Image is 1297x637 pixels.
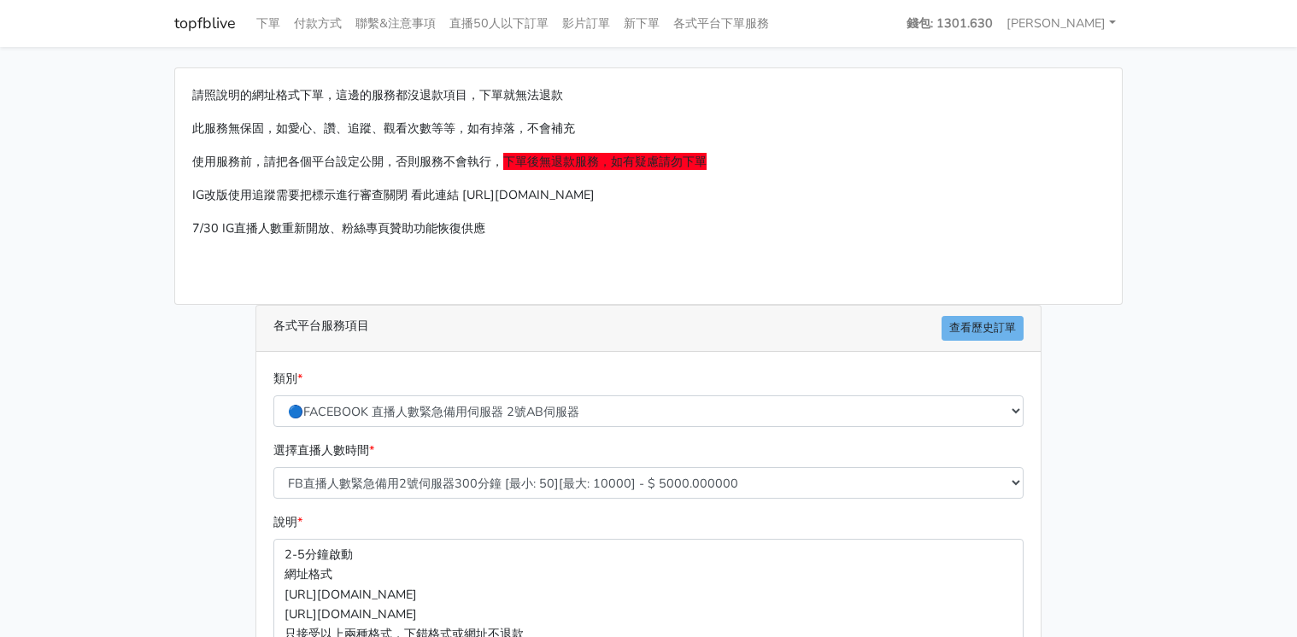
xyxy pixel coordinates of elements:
[192,119,1105,138] p: 此服務無保固，如愛心、讚、追蹤、觀看次數等等，如有掉落，不會補充
[907,15,993,32] strong: 錢包: 1301.630
[287,7,349,40] a: 付款方式
[273,512,302,532] label: 說明
[192,219,1105,238] p: 7/30 IG直播人數重新開放、粉絲專頁贊助功能恢復供應
[666,7,776,40] a: 各式平台下單服務
[1000,7,1123,40] a: [PERSON_NAME]
[174,7,236,40] a: topfblive
[192,85,1105,105] p: 請照說明的網址格式下單，這邊的服務都沒退款項目，下單就無法退款
[900,7,1000,40] a: 錢包: 1301.630
[555,7,617,40] a: 影片訂單
[192,185,1105,205] p: IG改版使用追蹤需要把標示進行審查關閉 看此連結 [URL][DOMAIN_NAME]
[503,153,707,170] span: 下單後無退款服務，如有疑慮請勿下單
[942,316,1024,341] a: 查看歷史訂單
[256,306,1041,352] div: 各式平台服務項目
[192,152,1105,172] p: 使用服務前，請把各個平台設定公開，否則服務不會執行，
[617,7,666,40] a: 新下單
[249,7,287,40] a: 下單
[273,441,374,460] label: 選擇直播人數時間
[349,7,443,40] a: 聯繫&注意事項
[443,7,555,40] a: 直播50人以下訂單
[273,369,302,389] label: 類別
